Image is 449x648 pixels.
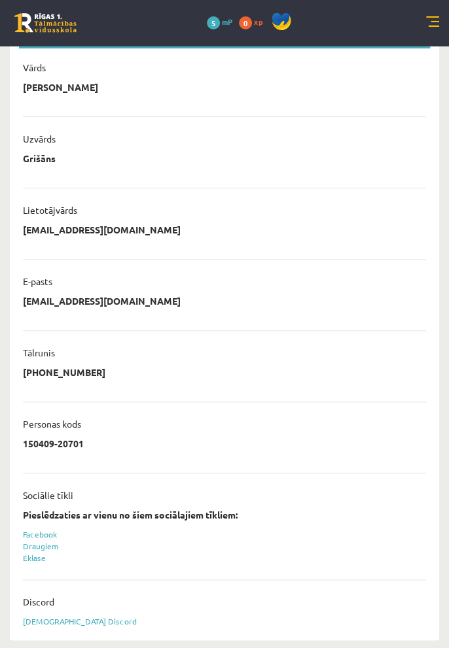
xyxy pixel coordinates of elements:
[23,347,55,358] p: Tālrunis
[23,133,56,145] p: Uzvārds
[239,16,269,27] a: 0 xp
[23,224,181,235] p: [EMAIL_ADDRESS][DOMAIN_NAME]
[254,16,262,27] span: xp
[23,81,98,93] p: [PERSON_NAME]
[23,366,105,378] p: [PHONE_NUMBER]
[23,541,59,551] a: Draugiem
[23,61,46,73] p: Vārds
[23,418,81,430] p: Personas kods
[23,529,57,539] a: Facebook
[23,437,84,449] p: 150409-20701
[23,509,238,520] strong: Pieslēdzaties ar vienu no šiem sociālajiem tīkliem:
[23,275,52,287] p: E-pasts
[239,16,252,29] span: 0
[23,553,46,563] a: Eklase
[23,295,181,307] p: [EMAIL_ADDRESS][DOMAIN_NAME]
[23,204,77,216] p: Lietotājvārds
[222,16,232,27] span: mP
[23,152,56,164] p: Grišāns
[207,16,220,29] span: 5
[23,596,54,607] p: Discord
[14,13,77,33] a: Rīgas 1. Tālmācības vidusskola
[23,489,73,501] p: Sociālie tīkli
[23,616,137,626] a: [DEMOGRAPHIC_DATA] Discord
